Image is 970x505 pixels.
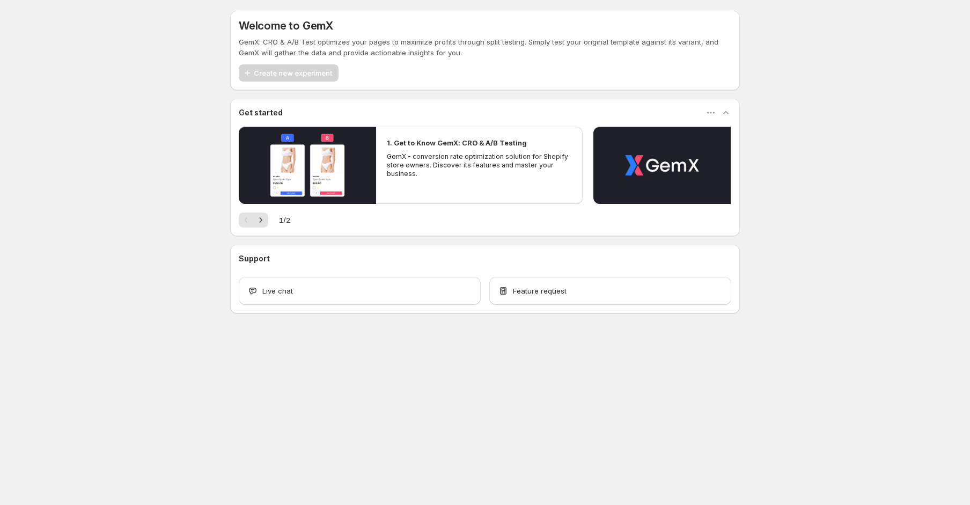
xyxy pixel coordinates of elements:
[262,286,293,296] span: Live chat
[239,253,270,264] h3: Support
[387,152,571,178] p: GemX - conversion rate optimization solution for Shopify store owners. Discover its features and ...
[239,107,283,118] h3: Get started
[279,215,290,225] span: 1 / 2
[239,19,333,32] h5: Welcome to GemX
[239,36,731,58] p: GemX: CRO & A/B Test optimizes your pages to maximize profits through split testing. Simply test ...
[387,137,527,148] h2: 1. Get to Know GemX: CRO & A/B Testing
[513,286,567,296] span: Feature request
